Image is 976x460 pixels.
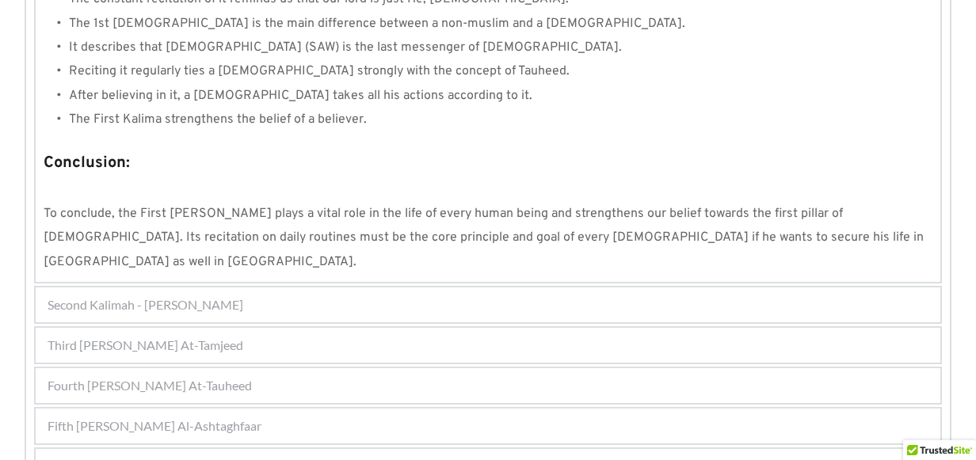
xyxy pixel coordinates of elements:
span: The 1st [DEMOGRAPHIC_DATA] is the main difference between a non-muslim and a [DEMOGRAPHIC_DATA]. [69,16,685,32]
span: Fourth [PERSON_NAME] At-Tauheed [48,376,252,395]
strong: Conclusion: [44,153,130,173]
span: Second Kalimah - [PERSON_NAME] [48,295,243,314]
span: Fifth [PERSON_NAME] Al-Ashtaghfaar [48,416,261,435]
span: Reciting it regularly ties a [DEMOGRAPHIC_DATA] strongly with the concept of Tauheed. [69,63,570,79]
span: To conclude, the First [PERSON_NAME] plays a vital role in the life of every human being and stre... [44,206,927,270]
span: Third [PERSON_NAME] At-Tamjeed [48,336,243,355]
span: The First Kalima strengthens the belief of a believer. [69,112,367,127]
span: After believing in it, a [DEMOGRAPHIC_DATA] takes all his actions according to it. [69,88,532,104]
span: It describes that [DEMOGRAPHIC_DATA] (SAW) is the last messenger of [DEMOGRAPHIC_DATA]. [69,40,622,55]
